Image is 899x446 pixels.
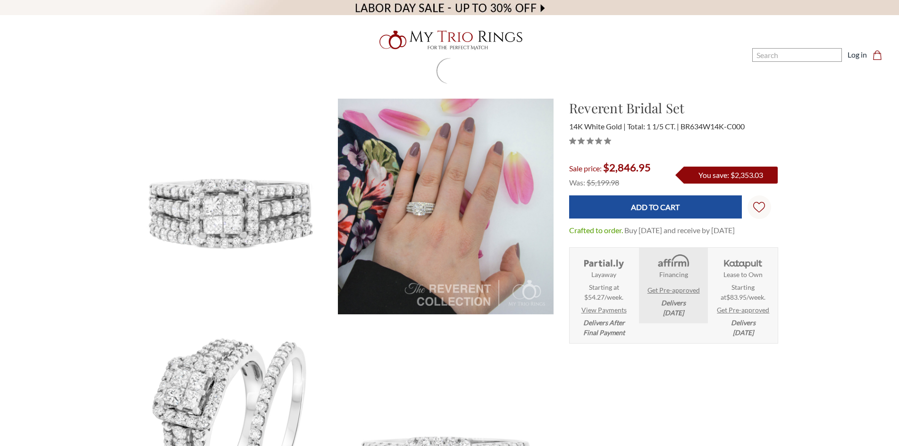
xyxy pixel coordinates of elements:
a: Log in [848,49,867,60]
span: Was: [569,178,585,187]
img: Photo of Reverent 1 1/5 CT. T.W. Princess Cluster Bridal Set 14K White Gold [BR634W-C000] [122,99,337,314]
span: Starting at . [712,282,774,302]
span: [DATE] [733,328,754,337]
li: Layaway [570,248,638,343]
input: Add to Cart [569,195,742,219]
a: My Trio Rings [260,25,638,55]
span: $83.95/week [726,293,764,301]
span: Sale price: [569,164,602,173]
dd: Buy [DATE] and receive by [DATE] [624,225,735,236]
img: Affirm [651,253,695,269]
span: $2,846.95 [603,161,651,174]
img: My Trio Rings [374,25,525,55]
a: Cart with 0 items [873,49,888,60]
a: View Payments [581,305,627,315]
img: Katapult [721,253,765,269]
span: Starting at $54.27/week. [584,282,623,302]
dt: Crafted to order. [569,225,623,236]
a: Wish Lists [748,195,771,219]
li: Katapult [709,248,777,343]
span: Total: 1 1/5 CT. [627,122,679,131]
strong: Lease to Own [723,269,763,279]
span: [DATE] [663,309,684,317]
a: Get Pre-approved [647,285,700,295]
svg: cart.cart_preview [873,50,882,60]
span: You save: $2,353.03 [698,170,763,179]
img: Photo of Reverent 1 1/5 CT. T.W. Princess Cluster Bridal Set 14K White Gold [BR634W-C000] [338,99,554,314]
svg: Wish Lists [753,172,765,243]
li: Affirm [639,248,707,323]
em: Delivers [731,318,756,337]
em: Delivers After Final Payment [583,318,625,337]
span: 14K White Gold [569,122,626,131]
input: Search [752,48,842,62]
a: Get Pre-approved [717,305,769,315]
strong: Financing [659,269,688,279]
h1: Reverent Bridal Set [569,98,778,118]
strong: Layaway [591,269,616,279]
img: Layaway [582,253,626,269]
em: Delivers [661,298,686,318]
span: $5,199.98 [587,178,619,187]
span: BR634W14K-C000 [681,122,745,131]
